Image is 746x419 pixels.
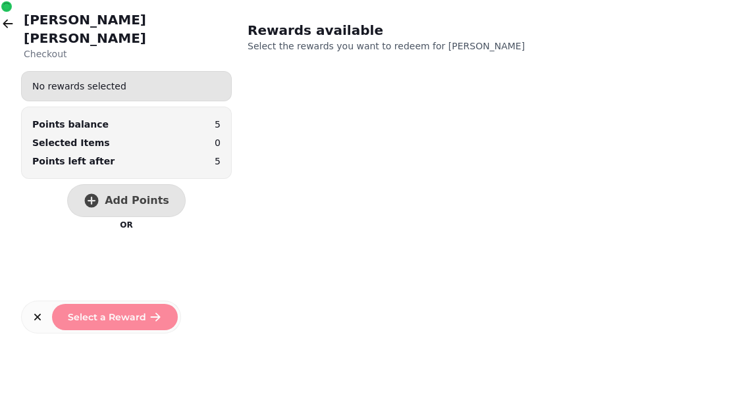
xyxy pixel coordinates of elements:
span: [PERSON_NAME] [448,41,525,51]
p: Checkout [24,47,232,61]
p: 0 [215,136,221,149]
span: Add Points [105,195,169,206]
p: Selected Items [32,136,110,149]
h2: [PERSON_NAME] [PERSON_NAME] [24,11,232,47]
button: Add Points [67,184,186,217]
p: Points left after [32,155,115,168]
div: No rewards selected [22,74,231,98]
p: 5 [215,155,221,168]
button: Select a Reward [52,304,178,330]
p: Select the rewards you want to redeem for [248,39,585,53]
p: 5 [215,118,221,131]
span: Select a Reward [68,312,146,322]
div: Points balance [32,118,109,131]
p: OR [120,220,132,230]
h2: Rewards available [248,21,500,39]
